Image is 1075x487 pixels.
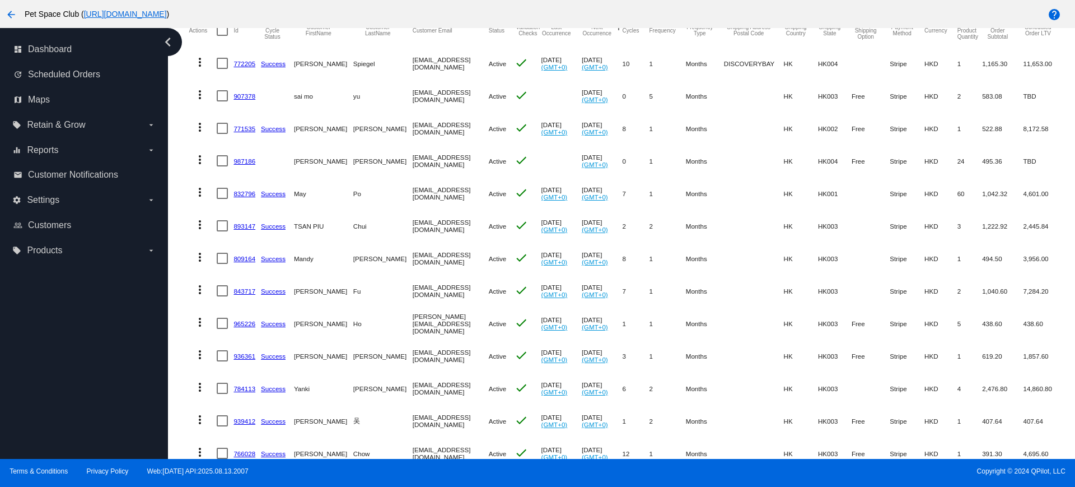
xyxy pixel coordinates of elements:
[1023,24,1053,36] button: Change sorting for LifetimeValue
[924,177,957,210] mat-cell: HKD
[982,275,1023,307] mat-cell: 1,040.60
[28,44,72,54] span: Dashboard
[353,307,413,340] mat-cell: Ho
[890,307,924,340] mat-cell: Stripe
[1023,307,1063,340] mat-cell: 438.60
[294,80,353,112] mat-cell: sai mo
[353,145,413,177] mat-cell: [PERSON_NAME]
[686,47,724,80] mat-cell: Months
[413,275,489,307] mat-cell: [EMAIL_ADDRESS][DOMAIN_NAME]
[294,405,353,437] mat-cell: [PERSON_NAME]
[1048,8,1061,21] mat-icon: help
[982,340,1023,372] mat-cell: 619.20
[582,421,608,428] a: (GMT+0)
[982,21,1013,40] button: Change sorting for Subtotal
[957,210,982,242] mat-cell: 3
[261,287,286,295] a: Success
[13,91,156,109] a: map Maps
[261,222,286,230] a: Success
[1023,80,1063,112] mat-cell: TBD
[649,210,685,242] mat-cell: 2
[582,453,608,461] a: (GMT+0)
[582,193,608,201] a: (GMT+0)
[413,372,489,405] mat-cell: [EMAIL_ADDRESS][DOMAIN_NAME]
[784,24,808,36] button: Change sorting for ShippingCountry
[890,340,924,372] mat-cell: Stripe
[924,242,957,275] mat-cell: HKD
[649,275,685,307] mat-cell: 1
[957,47,982,80] mat-cell: 1
[353,112,413,145] mat-cell: [PERSON_NAME]
[261,385,286,392] a: Success
[582,112,622,145] mat-cell: [DATE]
[957,340,982,372] mat-cell: 1
[541,226,568,233] a: (GMT+0)
[622,177,649,210] mat-cell: 7
[541,242,582,275] mat-cell: [DATE]
[233,157,255,165] a: 987186
[582,307,622,340] mat-cell: [DATE]
[84,10,167,18] a: [URL][DOMAIN_NAME]
[1023,275,1063,307] mat-cell: 7,284.20
[541,453,568,461] a: (GMT+0)
[818,210,852,242] mat-cell: HK003
[193,218,207,231] mat-icon: more_vert
[541,275,582,307] mat-cell: [DATE]
[193,185,207,199] mat-icon: more_vert
[957,112,982,145] mat-cell: 1
[261,450,286,457] a: Success
[353,242,413,275] mat-cell: [PERSON_NAME]
[13,221,22,230] i: people_outline
[353,24,403,36] button: Change sorting for CustomerLastName
[686,210,724,242] mat-cell: Months
[686,275,724,307] mat-cell: Months
[686,112,724,145] mat-cell: Months
[193,446,207,459] mat-icon: more_vert
[4,8,18,21] mat-icon: arrow_back
[413,340,489,372] mat-cell: [EMAIL_ADDRESS][DOMAIN_NAME]
[890,24,914,36] button: Change sorting for PaymentMethod.Type
[261,60,286,67] a: Success
[622,112,649,145] mat-cell: 8
[957,307,982,340] mat-cell: 5
[924,340,957,372] mat-cell: HKD
[784,177,818,210] mat-cell: HK
[582,356,608,363] a: (GMT+0)
[686,24,714,36] button: Change sorting for FrequencyType
[582,291,608,298] a: (GMT+0)
[924,372,957,405] mat-cell: HKD
[294,177,353,210] mat-cell: May
[852,437,890,470] mat-cell: Free
[541,388,568,396] a: (GMT+0)
[957,275,982,307] mat-cell: 2
[890,145,924,177] mat-cell: Stripe
[233,385,255,392] a: 784113
[233,222,255,230] a: 893147
[582,128,608,136] a: (GMT+0)
[622,47,649,80] mat-cell: 10
[784,340,818,372] mat-cell: HK
[541,63,568,71] a: (GMT+0)
[353,372,413,405] mat-cell: [PERSON_NAME]
[1023,405,1063,437] mat-cell: 407.64
[582,145,622,177] mat-cell: [DATE]
[784,275,818,307] mat-cell: HK
[686,372,724,405] mat-cell: Months
[924,112,957,145] mat-cell: HKD
[541,177,582,210] mat-cell: [DATE]
[233,125,255,132] a: 771535
[924,210,957,242] mat-cell: HKD
[1023,437,1063,470] mat-cell: 4,695.60
[982,242,1023,275] mat-cell: 494.50
[413,210,489,242] mat-cell: [EMAIL_ADDRESS][DOMAIN_NAME]
[13,70,22,79] i: update
[193,283,207,296] mat-icon: more_vert
[957,242,982,275] mat-cell: 1
[818,80,852,112] mat-cell: HK003
[957,437,982,470] mat-cell: 1
[541,24,572,36] button: Change sorting for LastOccurrenceUtc
[193,120,207,134] mat-icon: more_vert
[13,40,156,58] a: dashboard Dashboard
[1023,177,1063,210] mat-cell: 4,601.00
[582,96,608,103] a: (GMT+0)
